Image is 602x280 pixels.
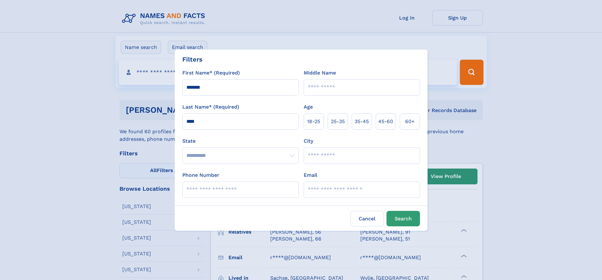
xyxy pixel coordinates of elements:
label: First Name* (Required) [182,69,240,77]
label: Phone Number [182,171,219,179]
div: Filters [182,55,203,64]
label: Middle Name [304,69,336,77]
span: 35‑45 [355,118,369,125]
span: 25‑35 [331,118,345,125]
label: Last Name* (Required) [182,103,239,111]
span: 45‑60 [378,118,393,125]
label: Age [304,103,313,111]
span: 18‑25 [307,118,320,125]
label: State [182,137,299,145]
span: 60+ [405,118,415,125]
label: Email [304,171,317,179]
label: Cancel [350,211,384,226]
button: Search [386,211,420,226]
label: City [304,137,313,145]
